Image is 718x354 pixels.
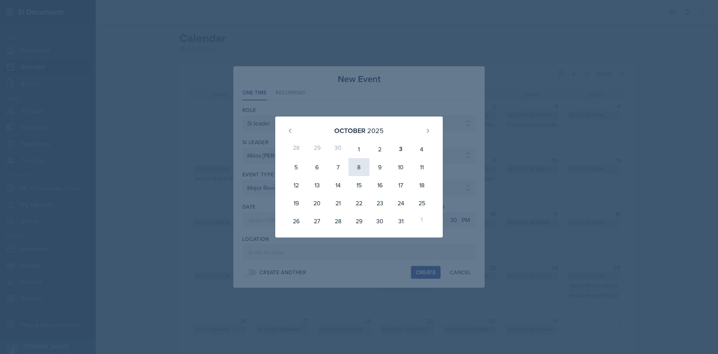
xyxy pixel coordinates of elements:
div: 5 [286,158,307,176]
div: 30 [328,140,349,158]
div: 29 [349,212,369,230]
div: 19 [286,194,307,212]
div: 22 [349,194,369,212]
div: 29 [307,140,328,158]
div: 4 [411,140,432,158]
div: 21 [328,194,349,212]
div: 28 [328,212,349,230]
div: 10 [390,158,411,176]
div: 2025 [367,125,384,136]
div: 3 [390,140,411,158]
div: 7 [328,158,349,176]
div: 8 [349,158,369,176]
div: 11 [411,158,432,176]
div: 13 [307,176,328,194]
div: 12 [286,176,307,194]
div: 27 [307,212,328,230]
div: 9 [369,158,390,176]
div: 24 [390,194,411,212]
div: 16 [369,176,390,194]
div: 31 [390,212,411,230]
div: 15 [349,176,369,194]
div: 1 [349,140,369,158]
div: 14 [328,176,349,194]
div: 28 [286,140,307,158]
div: 18 [411,176,432,194]
div: 17 [390,176,411,194]
div: 26 [286,212,307,230]
div: October [334,125,365,136]
div: 6 [307,158,328,176]
div: 30 [369,212,390,230]
div: 1 [411,212,432,230]
div: 25 [411,194,432,212]
div: 23 [369,194,390,212]
div: 2 [369,140,390,158]
div: 20 [307,194,328,212]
